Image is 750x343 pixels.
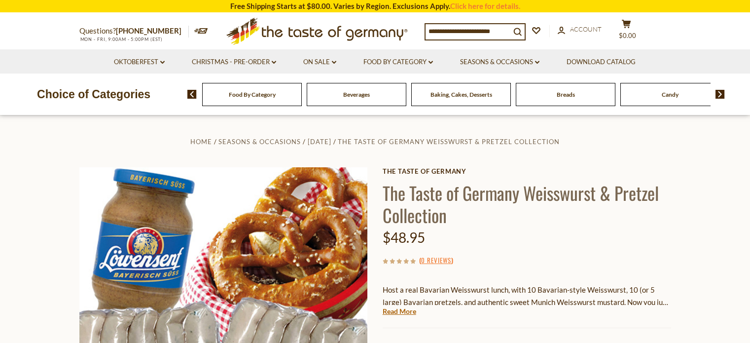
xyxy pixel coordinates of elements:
[419,255,453,265] span: ( )
[567,57,636,68] a: Download Catalog
[383,167,671,175] a: The Taste of Germany
[383,284,671,308] p: Host a real Bavarian Weisswurst lunch, with 10 Bavarian-style Weisswurst, 10 (or 5 large) Bavaria...
[570,25,602,33] span: Account
[218,138,301,146] a: Seasons & Occasions
[619,32,636,39] span: $0.00
[79,37,163,42] span: MON - FRI, 9:00AM - 5:00PM (EST)
[229,91,276,98] a: Food By Category
[303,57,336,68] a: On Sale
[558,24,602,35] a: Account
[612,19,642,44] button: $0.00
[460,57,539,68] a: Seasons & Occasions
[383,229,425,246] span: $48.95
[343,91,370,98] a: Beverages
[421,255,451,266] a: 0 Reviews
[114,57,165,68] a: Oktoberfest
[192,57,276,68] a: Christmas - PRE-ORDER
[383,182,671,226] h1: The Taste of Germany Weisswurst & Pretzel Collection
[662,91,679,98] a: Candy
[308,138,331,146] a: [DATE]
[338,138,560,146] a: The Taste of Germany Weisswurst & Pretzel Collection
[190,138,212,146] a: Home
[383,306,416,316] a: Read More
[715,90,725,99] img: next arrow
[187,90,197,99] img: previous arrow
[79,25,189,38] p: Questions?
[116,26,181,35] a: [PHONE_NUMBER]
[430,91,492,98] a: Baking, Cakes, Desserts
[363,57,433,68] a: Food By Category
[450,1,520,10] a: Click here for details.
[557,91,575,98] a: Breads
